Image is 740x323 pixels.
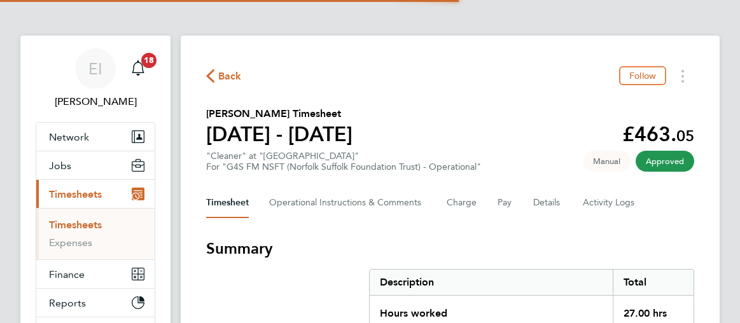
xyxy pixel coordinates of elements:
div: Timesheets [36,208,155,259]
span: This timesheet has been approved. [636,151,694,172]
button: Back [206,68,242,84]
div: Total [613,270,694,295]
button: Follow [619,66,666,85]
a: 18 [125,48,151,89]
button: Network [36,123,155,151]
span: Finance [49,268,85,280]
span: Network [49,131,89,143]
span: This timesheet was manually created. [583,151,631,172]
button: Operational Instructions & Comments [269,188,426,218]
span: 05 [676,127,694,145]
h1: [DATE] - [DATE] [206,121,353,147]
button: Finance [36,260,155,288]
span: Back [218,69,242,84]
span: 18 [141,53,157,68]
button: Pay [498,188,513,218]
span: Jobs [49,160,71,172]
app-decimal: £463. [622,122,694,146]
button: Reports [36,289,155,317]
button: Activity Logs [583,188,636,218]
span: Timesheets [49,188,102,200]
a: EI[PERSON_NAME] [36,48,155,109]
button: Jobs [36,151,155,179]
a: Timesheets [49,219,102,231]
div: Description [370,270,613,295]
button: Timesheets [36,180,155,208]
span: Follow [629,70,656,81]
span: EI [88,60,102,77]
div: For "G4S FM NSFT (Norfolk Suffolk Foundation Trust) - Operational" [206,161,481,172]
h3: Summary [206,238,694,259]
button: Timesheets Menu [671,66,694,86]
h2: [PERSON_NAME] Timesheet [206,106,353,121]
button: Details [533,188,562,218]
div: "Cleaner" at "[GEOGRAPHIC_DATA]" [206,151,481,172]
button: Charge [447,188,477,218]
button: Timesheet [206,188,249,218]
a: Expenses [49,237,92,249]
span: Reports [49,297,86,309]
span: Esther Isaac [36,94,155,109]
